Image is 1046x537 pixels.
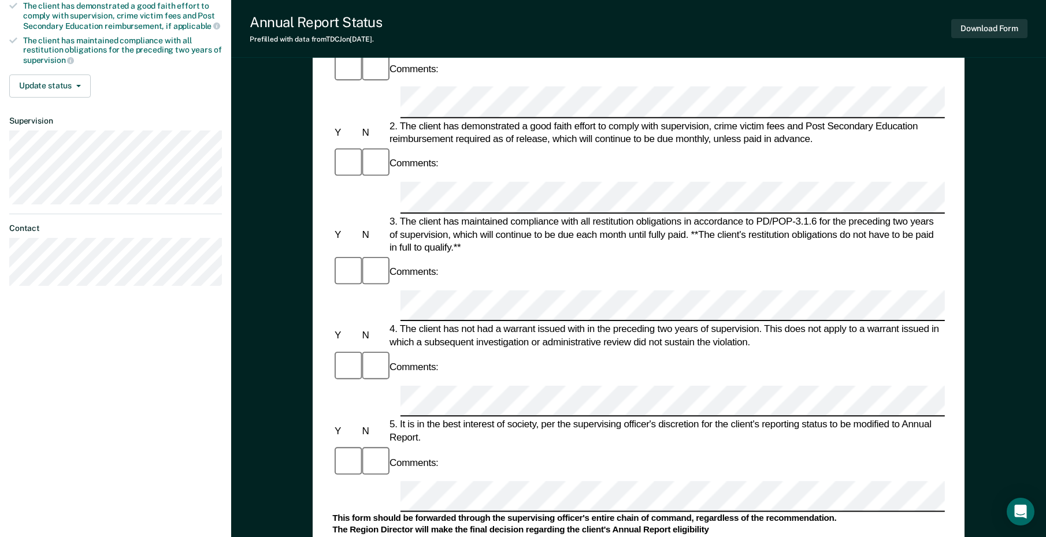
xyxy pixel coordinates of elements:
div: Comments: [387,266,440,279]
div: Y [332,329,359,342]
span: applicable [173,21,220,31]
div: Comments: [387,157,440,170]
div: Comments: [387,62,440,75]
div: The client has demonstrated a good faith effort to comply with supervision, crime victim fees and... [23,1,222,31]
div: Y [332,424,359,438]
div: 2. The client has demonstrated a good faith effort to comply with supervision, crime victim fees ... [387,119,945,146]
div: N [360,228,387,241]
div: This form should be forwarded through the supervising officer's entire chain of command, regardle... [332,513,945,524]
dt: Supervision [9,116,222,126]
div: Prefilled with data from TDCJ on [DATE] . [250,35,382,43]
div: N [360,329,387,342]
div: Y [332,126,359,139]
div: Comments: [387,456,440,469]
dt: Contact [9,223,222,233]
div: Y [332,228,359,241]
div: The client has maintained compliance with all restitution obligations for the preceding two years of [23,36,222,65]
div: 5. It is in the best interest of society, per the supervising officer's discretion for the client... [387,418,945,445]
div: The Region Director will make the final decision regarding the client's Annual Report eligibility [332,525,945,537]
div: 3. The client has maintained compliance with all restitution obligations in accordance to PD/POP-... [387,214,945,253]
div: 4. The client has not had a warrant issued with in the preceding two years of supervision. This d... [387,323,945,349]
div: Comments: [387,361,440,374]
button: Download Form [951,19,1028,38]
button: Update status [9,74,91,98]
div: N [360,126,387,139]
span: supervision [23,55,74,65]
div: Open Intercom Messenger [1007,498,1034,525]
div: Annual Report Status [250,14,382,31]
div: N [360,424,387,438]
